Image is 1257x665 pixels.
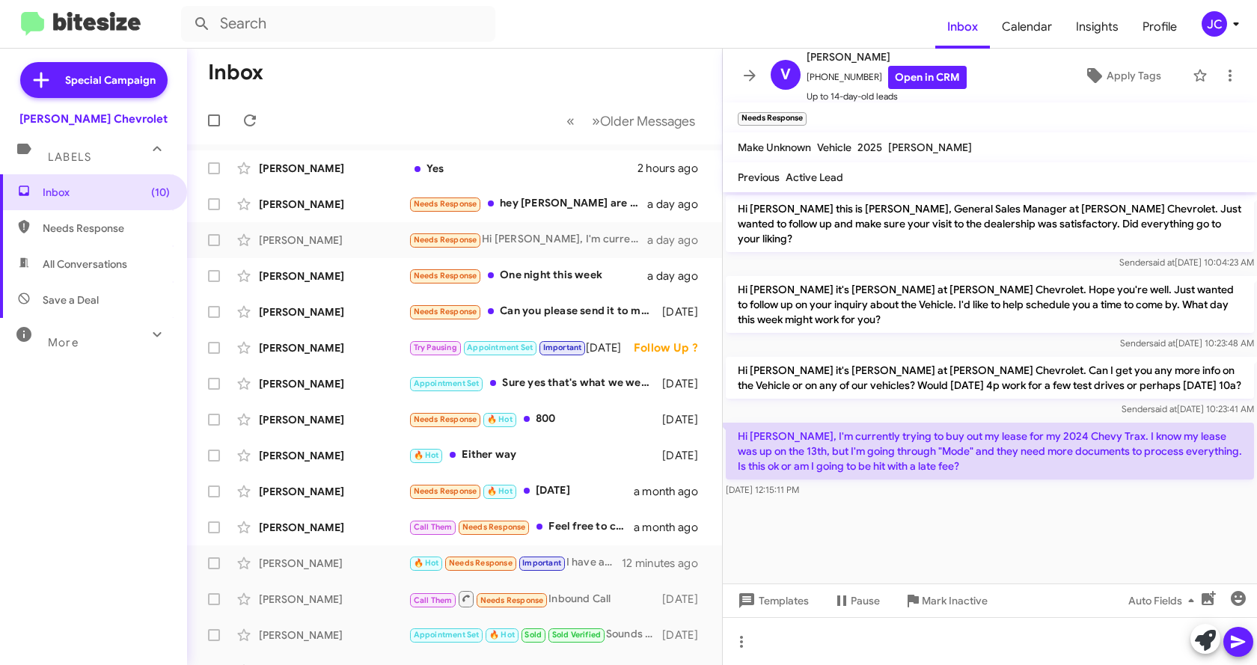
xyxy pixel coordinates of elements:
div: One night this week [409,267,647,284]
div: [PERSON_NAME] [259,376,409,391]
a: Open in CRM [888,66,967,89]
a: Special Campaign [20,62,168,98]
span: [PERSON_NAME] [807,48,967,66]
span: Inbox [43,185,170,200]
a: Inbox [935,5,990,49]
span: Labels [48,150,91,164]
span: Needs Response [462,522,526,532]
p: Hi [PERSON_NAME] it's [PERSON_NAME] at [PERSON_NAME] Chevrolet. Hope you're well. Just wanted to ... [726,276,1254,333]
span: Needs Response [414,486,477,496]
span: Auto Fields [1128,587,1200,614]
span: Vehicle [817,141,851,154]
div: Feel free to call me if you'd like I don't have time to come into the dealership [409,518,634,536]
div: [PERSON_NAME] [259,161,409,176]
span: 🔥 Hot [414,450,439,460]
div: Hi [PERSON_NAME], I'm currently trying to buy out my lease for my 2024 Chevy Trax. I know my leas... [409,231,647,248]
span: Needs Response [43,221,170,236]
span: Needs Response [480,595,544,605]
div: [PERSON_NAME] [259,340,409,355]
p: Hi [PERSON_NAME] this is [PERSON_NAME], General Sales Manager at [PERSON_NAME] Chevrolet. Just wa... [726,195,1254,252]
p: Hi [PERSON_NAME], I'm currently trying to buy out my lease for my 2024 Chevy Trax. I know my leas... [726,423,1254,479]
div: Yes [409,161,637,176]
nav: Page navigation example [558,105,704,136]
span: Special Campaign [65,73,156,88]
span: Needs Response [449,558,513,568]
div: [DATE] [661,448,710,463]
div: [PERSON_NAME] [259,304,409,319]
div: a month ago [634,484,710,499]
a: Profile [1131,5,1189,49]
span: Needs Response [414,307,477,316]
span: Try Pausing [414,343,457,352]
span: Important [522,558,561,568]
button: Apply Tags [1059,62,1185,89]
span: « [566,111,575,130]
div: Sounds great, I'll mark you down for [DATE] around [DATE]. Have a great weekend! [409,626,661,643]
div: [DATE] [661,592,710,607]
p: Hi [PERSON_NAME] it's [PERSON_NAME] at [PERSON_NAME] Chevrolet. Can I get you any more info on th... [726,357,1254,399]
span: Templates [735,587,809,614]
div: a day ago [647,269,710,284]
small: Needs Response [738,112,807,126]
div: [DATE] [661,628,710,643]
span: Sender [DATE] 10:04:23 AM [1119,257,1254,268]
span: Appointment Set [467,343,533,352]
button: Auto Fields [1116,587,1212,614]
span: 🔥 Hot [414,558,439,568]
span: [PERSON_NAME] [888,141,972,154]
span: Pause [851,587,880,614]
div: [PERSON_NAME] [259,233,409,248]
div: Either way [409,447,661,464]
button: Previous [557,105,584,136]
a: Calendar [990,5,1064,49]
span: Needs Response [414,271,477,281]
div: [PERSON_NAME] [259,628,409,643]
h1: Inbox [208,61,263,85]
div: Inbound Call [409,589,661,608]
span: (10) [151,185,170,200]
div: hey [PERSON_NAME] are you available [DATE] for me to stop in to take a look at the transit van or... [409,195,647,212]
span: 🔥 Hot [487,414,513,424]
div: I have at least hunda 2025 a Costco executive [409,554,622,571]
span: Older Messages [600,113,695,129]
div: [DATE] [661,304,710,319]
span: Important [543,343,582,352]
span: Sender [DATE] 10:23:48 AM [1120,337,1254,349]
span: Sold Verified [552,630,602,640]
div: [DATE] [661,412,710,427]
button: JC [1189,11,1241,37]
div: Sure yes that's what we were trying to do. I don't think a 2026 would be in our budget maybe a 20... [409,375,661,392]
div: a month ago [634,520,710,535]
div: [DATE] [661,376,710,391]
div: [PERSON_NAME] [259,197,409,212]
span: Sold [524,630,542,640]
span: Make Unknown [738,141,811,154]
a: Insights [1064,5,1131,49]
div: JC [1202,11,1227,37]
span: Active Lead [786,171,843,184]
span: 2025 [857,141,882,154]
button: Pause [821,587,892,614]
div: [PERSON_NAME] [259,556,409,571]
span: Save a Deal [43,292,99,307]
span: Needs Response [414,199,477,209]
span: Previous [738,171,780,184]
span: [PHONE_NUMBER] [807,66,967,89]
span: said at [1149,257,1175,268]
div: 2 hours ago [637,161,710,176]
span: Needs Response [414,235,477,245]
div: [PERSON_NAME] [259,412,409,427]
div: a day ago [647,197,710,212]
span: » [592,111,600,130]
span: 🔥 Hot [489,630,515,640]
div: Can you please send it to me let me take a look thank you [409,303,661,320]
span: Sender [DATE] 10:23:41 AM [1122,403,1254,414]
div: Follow Up ? [634,340,710,355]
span: Call Them [414,522,453,532]
span: Appointment Set [414,379,480,388]
div: 800 [409,411,661,428]
div: [PERSON_NAME] [259,520,409,535]
span: Apply Tags [1107,62,1161,89]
